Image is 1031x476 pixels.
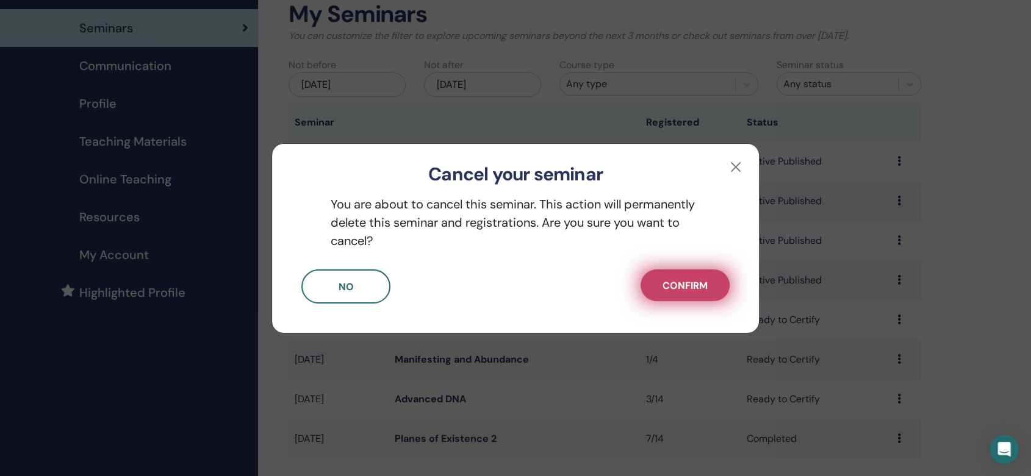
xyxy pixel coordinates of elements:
[990,435,1019,464] div: Open Intercom Messenger
[339,280,354,293] span: No
[301,269,390,304] button: No
[663,279,708,292] span: Confirm
[301,195,730,250] p: You are about to cancel this seminar. This action will permanently delete this seminar and regist...
[292,163,739,185] h3: Cancel your seminar
[641,269,730,301] button: Confirm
